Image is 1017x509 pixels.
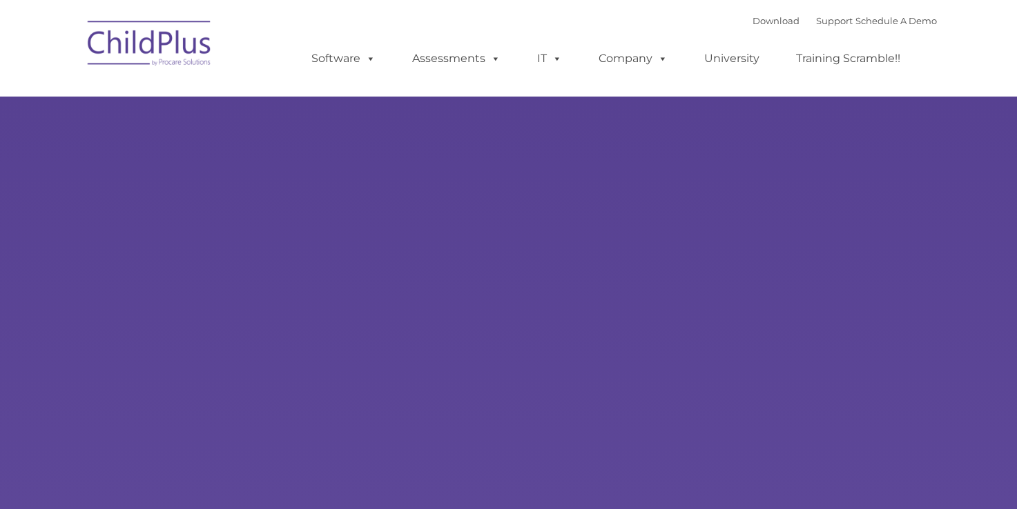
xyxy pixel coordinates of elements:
a: Company [585,45,681,72]
a: Schedule A Demo [855,15,937,26]
a: Training Scramble!! [782,45,914,72]
a: Download [753,15,800,26]
a: IT [523,45,576,72]
a: University [690,45,773,72]
a: Assessments [398,45,514,72]
a: Software [298,45,389,72]
font: | [753,15,937,26]
img: ChildPlus by Procare Solutions [81,11,219,80]
a: Support [816,15,853,26]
